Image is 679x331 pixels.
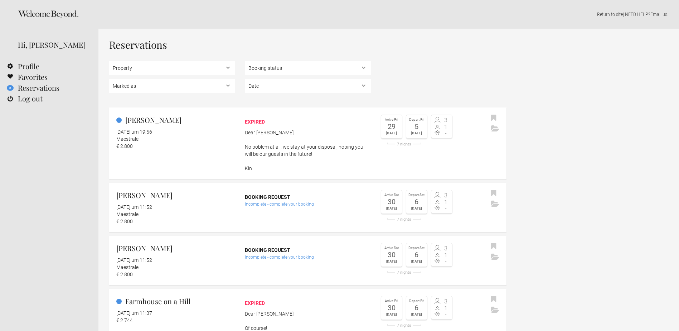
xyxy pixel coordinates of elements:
flynt-currency: € 2.800 [116,143,133,149]
span: - [442,130,450,136]
div: [DATE] [383,311,400,318]
span: 1 [442,200,450,205]
select: , [245,79,371,93]
a: Return to site [597,11,623,17]
div: 6 [408,198,425,205]
select: , , [245,61,371,75]
span: - [442,312,450,317]
h2: [PERSON_NAME] [116,190,235,201]
p: | NEED HELP? . [109,11,668,18]
a: [PERSON_NAME] [DATE] um 11:52 Maestrale € 2.800 Booking request Incomplete - complete your bookin... [109,236,506,285]
div: 6 [408,251,425,258]
div: [DATE] [408,130,425,136]
div: expired [245,299,371,307]
span: 3 [442,117,450,123]
select: , , , , , , , , [109,61,235,75]
flynt-date-display: [DATE] um 11:37 [116,310,152,316]
button: Bookmark [489,113,498,124]
div: Arrive Fri [383,298,400,304]
div: 29 [383,123,400,130]
span: 3 [442,299,450,304]
button: Archive [489,124,501,134]
span: 1 [442,124,450,130]
select: , , , [109,79,235,93]
flynt-currency: € 2.800 [116,219,133,224]
div: Booking request [245,193,371,201]
flynt-date-display: [DATE] um 11:52 [116,257,152,263]
flynt-currency: € 2.744 [116,317,133,323]
h2: Farmhouse on a Hill [116,296,235,307]
div: 7 nights [381,217,427,221]
div: [DATE] [383,258,400,265]
span: - [442,259,450,264]
div: [DATE] [383,130,400,136]
div: Incomplete - complete your booking [245,201,371,208]
h2: [PERSON_NAME] [116,243,235,254]
button: Bookmark [489,241,498,252]
div: 30 [383,198,400,205]
div: Incomplete - complete your booking [245,254,371,261]
div: Maestrale [116,211,235,218]
button: Bookmark [489,294,498,305]
div: Arrive Fri [383,117,400,123]
div: 6 [408,304,425,311]
div: Maestrale [116,264,235,271]
h2: [PERSON_NAME] [116,115,235,125]
div: [DATE] [408,311,425,318]
div: Maestrale [116,135,235,143]
span: 3 [442,193,450,198]
div: 7 nights [381,142,427,146]
div: Depart Fri [408,298,425,304]
div: 7 nights [381,270,427,274]
div: Hi, [PERSON_NAME] [18,39,88,50]
div: Arrive Sat [383,192,400,198]
span: 1 [442,306,450,311]
flynt-date-display: [DATE] um 11:52 [116,204,152,210]
div: Depart Sat [408,245,425,251]
button: Archive [489,252,501,263]
div: 5 [408,123,425,130]
div: [DATE] [408,205,425,212]
button: Bookmark [489,188,498,199]
a: Email us [650,11,667,17]
div: [DATE] [408,258,425,265]
p: Dear [PERSON_NAME], No poblem at all, we stay at your disposal, hoping you will be our guests in ... [245,129,371,172]
div: 30 [383,251,400,258]
div: [DATE] [383,205,400,212]
div: expired [245,118,371,125]
flynt-notification-badge: 6 [7,85,14,91]
span: - [442,206,450,211]
button: Archive [489,199,501,210]
flynt-date-display: [DATE] um 19:56 [116,129,152,135]
flynt-currency: € 2.800 [116,272,133,277]
div: 7 nights [381,323,427,327]
div: Depart Fri [408,117,425,123]
div: Arrive Sat [383,245,400,251]
a: [PERSON_NAME] [DATE] um 19:56 Maestrale € 2.800 expired Dear [PERSON_NAME], No poblem at all, we ... [109,107,506,179]
button: Archive [489,305,501,316]
div: Booking request [245,246,371,254]
h1: Reservations [109,39,506,50]
div: 30 [383,304,400,311]
div: Depart Sat [408,192,425,198]
a: [PERSON_NAME] [DATE] um 11:52 Maestrale € 2.800 Booking request Incomplete - complete your bookin... [109,183,506,232]
span: 3 [442,246,450,251]
span: 1 [442,253,450,258]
